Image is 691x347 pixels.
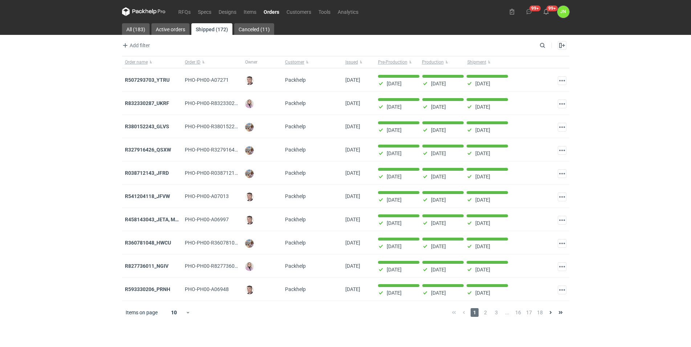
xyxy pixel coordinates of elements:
[431,127,446,133] p: [DATE]
[283,7,315,16] a: Customers
[431,243,446,249] p: [DATE]
[185,124,255,129] span: PHO-PH00-R380152243_GLVS
[260,7,283,16] a: Orders
[420,56,466,68] button: Production
[282,56,342,68] button: Customer
[558,262,566,271] button: Actions
[492,308,500,317] span: 3
[125,77,170,83] a: R507293703_YTRU
[285,77,306,83] span: Packhelp
[431,220,446,226] p: [DATE]
[185,286,229,292] span: PHO-PH00-A06948
[536,308,544,317] span: 18
[285,286,306,292] span: Packhelp
[345,147,360,153] span: 06/08/2025
[191,23,232,35] a: Shipped (172)
[558,169,566,178] button: Actions
[245,262,254,271] img: Klaudia Wiśniewska
[125,263,168,269] a: R827736011_NGIV
[475,197,490,203] p: [DATE]
[245,100,254,108] img: Klaudia Wiśniewska
[467,59,486,65] span: Shipment
[345,77,360,83] span: 23/09/2025
[285,240,306,246] span: Packhelp
[245,239,254,248] img: Michał Palasek
[431,174,446,179] p: [DATE]
[125,286,170,292] a: R593330206_PRNH
[240,7,260,16] a: Items
[185,147,257,153] span: PHO-PH00-R327916426_QSXW
[285,263,306,269] span: Packhelp
[245,193,254,201] img: Maciej Sikora
[475,220,490,226] p: [DATE]
[185,77,229,83] span: PHO-PH00-A07271
[162,307,186,318] div: 10
[122,7,166,16] svg: Packhelp Pro
[375,56,420,68] button: Pre-Production
[475,81,490,86] p: [DATE]
[185,263,255,269] span: PHO-PH00-R827736011_NGIV
[245,123,254,132] img: Michał Palasek
[234,23,274,35] a: Canceled (11)
[431,290,446,296] p: [DATE]
[185,170,255,176] span: PHO-PH00-R038712143_JFRD
[475,174,490,179] p: [DATE]
[387,197,402,203] p: [DATE]
[387,104,402,110] p: [DATE]
[431,267,446,273] p: [DATE]
[215,7,240,16] a: Designs
[125,59,148,65] span: Order name
[245,286,254,294] img: Maciej Sikora
[126,309,158,316] span: Items on page
[345,217,360,222] span: 10/07/2025
[122,56,182,68] button: Order name
[557,6,569,18] button: JN
[245,59,257,65] span: Owner
[125,240,171,246] strong: R360781048_HWCU
[285,124,306,129] span: Packhelp
[285,59,304,65] span: Customer
[475,104,490,110] p: [DATE]
[185,100,255,106] span: PHO-PH00-R832330287_UKRF
[345,263,360,269] span: 02/07/2025
[387,81,402,86] p: [DATE]
[475,243,490,249] p: [DATE]
[125,147,171,153] a: R327916426_QSXW
[558,193,566,201] button: Actions
[387,127,402,133] p: [DATE]
[466,56,511,68] button: Shipment
[387,174,402,179] p: [DATE]
[540,6,552,17] button: 99+
[185,59,200,65] span: Order ID
[475,150,490,156] p: [DATE]
[514,308,522,317] span: 16
[431,150,446,156] p: [DATE]
[345,170,360,176] span: 18/07/2025
[538,41,561,50] input: Search
[285,193,306,199] span: Packhelp
[431,197,446,203] p: [DATE]
[342,56,375,68] button: Issued
[121,41,150,50] span: Add filter
[245,146,254,155] img: Michał Palasek
[175,7,194,16] a: RFQs
[558,76,566,85] button: Actions
[182,56,242,68] button: Order ID
[378,59,407,65] span: Pre-Production
[475,290,490,296] p: [DATE]
[345,286,360,292] span: 24/06/2025
[245,76,254,85] img: Maciej Sikora
[525,308,533,317] span: 17
[315,7,334,16] a: Tools
[387,150,402,156] p: [DATE]
[125,100,169,106] a: R832330287_UKRF
[557,6,569,18] div: Julia Nuszkiewicz
[387,267,402,273] p: [DATE]
[125,217,185,222] a: R458143043_JETA, MOCP
[185,193,229,199] span: PHO-PH00-A07013
[558,123,566,132] button: Actions
[471,308,479,317] span: 1
[125,193,170,199] strong: R541204118_JFVW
